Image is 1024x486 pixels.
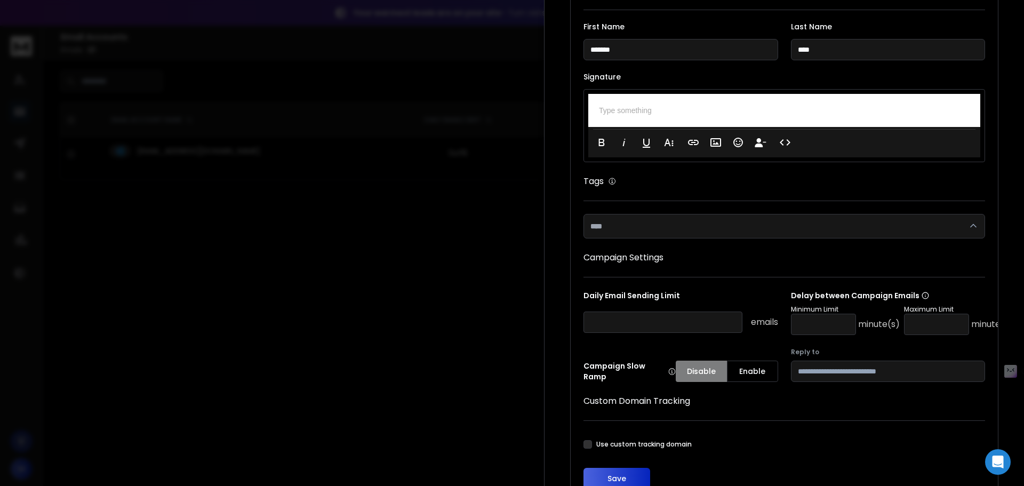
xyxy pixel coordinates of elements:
[614,132,634,153] button: Italic (Ctrl+I)
[583,23,778,30] label: First Name
[636,132,657,153] button: Underline (Ctrl+U)
[583,395,985,408] h1: Custom Domain Tracking
[583,175,604,188] h1: Tags
[583,73,985,81] label: Signature
[583,251,985,264] h1: Campaign Settings
[727,361,778,382] button: Enable
[583,290,778,305] p: Daily Email Sending Limit
[583,361,676,382] p: Campaign Slow Ramp
[985,449,1011,475] div: Open Intercom Messenger
[706,132,726,153] button: Insert Image (Ctrl+P)
[858,318,900,331] p: minute(s)
[750,132,771,153] button: Insert Unsubscribe Link
[728,132,748,153] button: Emoticons
[791,23,986,30] label: Last Name
[791,348,986,356] label: Reply to
[596,440,692,449] label: Use custom tracking domain
[791,290,1013,301] p: Delay between Campaign Emails
[659,132,679,153] button: More Text
[751,316,778,329] p: emails
[791,305,900,314] p: Minimum Limit
[676,361,727,382] button: Disable
[591,132,612,153] button: Bold (Ctrl+B)
[683,132,703,153] button: Insert Link (Ctrl+K)
[775,132,795,153] button: Code View
[904,305,1013,314] p: Maximum Limit
[971,318,1013,331] p: minute(s)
